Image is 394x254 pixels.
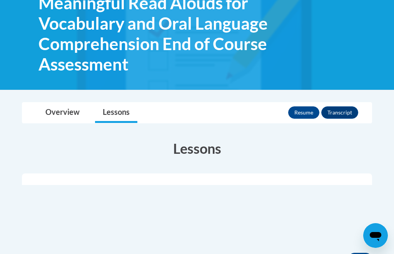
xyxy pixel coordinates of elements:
[22,139,372,158] h3: Lessons
[38,103,87,123] a: Overview
[363,223,388,248] iframe: Button to launch messaging window
[321,106,358,119] button: Transcript
[288,106,319,119] button: Resume
[95,103,137,123] a: Lessons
